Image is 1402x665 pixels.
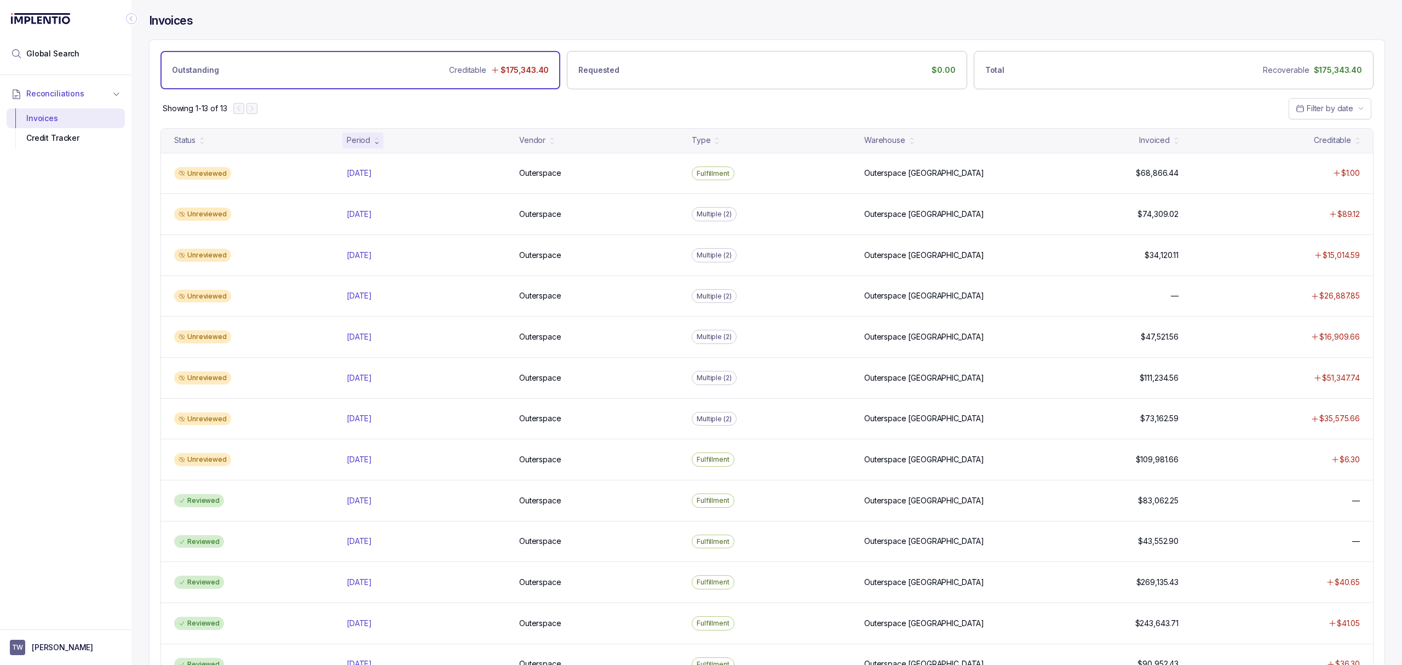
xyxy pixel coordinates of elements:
[174,330,231,343] div: Unreviewed
[864,209,984,220] p: Outerspace [GEOGRAPHIC_DATA]
[1141,331,1179,342] p: $47,521.56
[697,414,732,425] p: Multiple (2)
[347,577,372,588] p: [DATE]
[1140,372,1179,383] p: $111,234.56
[864,577,984,588] p: Outerspace [GEOGRAPHIC_DATA]
[578,65,619,76] p: Requested
[1137,209,1179,220] p: $74,309.02
[347,536,372,547] p: [DATE]
[519,250,561,261] p: Outerspace
[1335,577,1360,588] p: $40.65
[347,372,372,383] p: [DATE]
[519,495,561,506] p: Outerspace
[1352,495,1360,506] p: —
[10,640,25,655] span: User initials
[864,372,984,383] p: Outerspace [GEOGRAPHIC_DATA]
[347,454,372,465] p: [DATE]
[174,576,224,589] div: Reviewed
[347,290,372,301] p: [DATE]
[519,454,561,465] p: Outerspace
[1140,413,1179,424] p: $73,162.59
[174,371,231,385] div: Unreviewed
[697,331,732,342] p: Multiple (2)
[697,495,729,506] p: Fulfillment
[347,618,372,629] p: [DATE]
[864,413,984,424] p: Outerspace [GEOGRAPHIC_DATA]
[519,413,561,424] p: Outerspace
[347,209,372,220] p: [DATE]
[347,135,370,146] div: Period
[1337,618,1360,629] p: $41.05
[697,372,732,383] p: Multiple (2)
[163,103,227,114] div: Remaining page entries
[1337,209,1360,220] p: $89.12
[697,209,732,220] p: Multiple (2)
[1323,250,1360,261] p: $15,014.59
[1138,536,1179,547] p: $43,552.90
[1135,618,1179,629] p: $243,643.71
[1314,135,1351,146] div: Creditable
[7,82,125,106] button: Reconciliations
[864,618,984,629] p: Outerspace [GEOGRAPHIC_DATA]
[174,135,196,146] div: Status
[1139,135,1170,146] div: Invoiced
[15,108,116,128] div: Invoices
[174,167,231,180] div: Unreviewed
[519,577,561,588] p: Outerspace
[864,135,905,146] div: Warehouse
[1319,413,1360,424] p: $35,575.66
[932,65,955,76] p: $0.00
[174,208,231,221] div: Unreviewed
[347,413,372,424] p: [DATE]
[1352,536,1360,547] p: —
[174,453,231,466] div: Unreviewed
[697,291,732,302] p: Multiple (2)
[347,168,372,179] p: [DATE]
[174,249,231,262] div: Unreviewed
[174,290,231,303] div: Unreviewed
[347,250,372,261] p: [DATE]
[864,536,984,547] p: Outerspace [GEOGRAPHIC_DATA]
[864,250,984,261] p: Outerspace [GEOGRAPHIC_DATA]
[449,65,486,76] p: Creditable
[1340,454,1360,465] p: $6.30
[1138,495,1179,506] p: $83,062.25
[519,331,561,342] p: Outerspace
[1296,103,1353,114] search: Date Range Picker
[1314,65,1362,76] p: $175,343.40
[1319,290,1360,301] p: $26,887.85
[174,535,224,548] div: Reviewed
[1145,250,1179,261] p: $34,120.11
[7,106,125,151] div: Reconciliations
[1289,98,1371,119] button: Date Range Picker
[697,454,729,465] p: Fulfillment
[26,88,84,99] span: Reconciliations
[172,65,219,76] p: Outstanding
[1136,577,1179,588] p: $269,135.43
[519,135,545,146] div: Vendor
[1171,290,1179,301] p: —
[864,454,984,465] p: Outerspace [GEOGRAPHIC_DATA]
[1341,168,1360,179] p: $1.00
[163,103,227,114] p: Showing 1-13 of 13
[32,642,93,653] p: [PERSON_NAME]
[1263,65,1309,76] p: Recoverable
[1136,454,1179,465] p: $109,981.66
[347,495,372,506] p: [DATE]
[26,48,79,59] span: Global Search
[697,250,732,261] p: Multiple (2)
[519,209,561,220] p: Outerspace
[15,128,116,148] div: Credit Tracker
[864,290,984,301] p: Outerspace [GEOGRAPHIC_DATA]
[519,618,561,629] p: Outerspace
[125,12,138,25] div: Collapse Icon
[985,65,1004,76] p: Total
[1136,168,1179,179] p: $68,866.44
[1319,331,1360,342] p: $16,909.66
[697,168,729,179] p: Fulfillment
[1322,372,1360,383] p: $51,347.74
[519,372,561,383] p: Outerspace
[10,640,122,655] button: User initials[PERSON_NAME]
[174,412,231,426] div: Unreviewed
[174,617,224,630] div: Reviewed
